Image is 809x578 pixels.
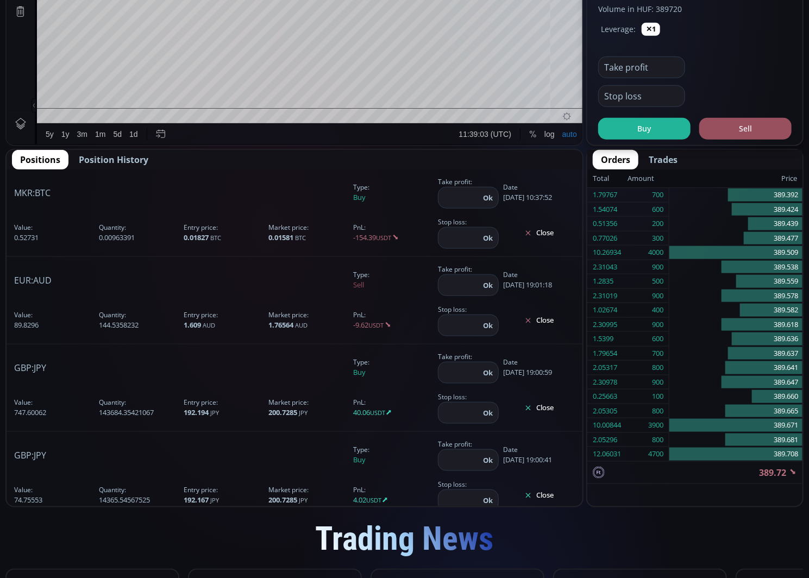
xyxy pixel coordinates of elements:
button: 11:39:03 (UTC) [449,420,509,441]
div: 400 [652,303,663,317]
small: JPY [299,496,308,504]
div: Amount [628,172,654,186]
b: 0.01827 [184,233,209,242]
div: 389.671 [669,418,802,433]
span: 747.60062 [12,393,97,423]
div: 390.748 [129,27,154,35]
div: EUR [35,25,54,35]
span: :JPY [14,449,46,462]
div: 1m [89,426,99,435]
button: Positions [12,150,68,169]
b: EUR [14,274,31,286]
span: Position History [79,153,148,166]
small: USDT [366,496,381,504]
div: 500 [652,274,663,288]
div: 900 [652,484,663,498]
button: Ok [480,319,496,331]
div: 900 [652,318,663,332]
span: :AUD [14,274,52,287]
span: -9.62 [351,306,436,335]
button: Sell [699,118,792,140]
button: Buy [598,118,691,140]
div: 800 [652,361,663,375]
span: Trading News [316,520,494,558]
div: Go to [146,420,163,441]
b: 192.194 [184,407,209,417]
span: 74.75553 [12,481,97,510]
span: :BTC [14,186,51,199]
div: Volume [35,39,59,47]
div: 391.394 [164,27,189,35]
div: Hide Drawings Toolbar [25,395,30,410]
div: 100 [652,389,663,404]
div: 1.5399 [593,332,613,346]
small: AUD [295,321,308,329]
small: JPY [210,409,219,417]
div: 900 [652,289,663,303]
span: [DATE] 10:37:52 [501,178,577,208]
button: Ok [480,454,496,466]
button: Ok [480,494,496,506]
div: 5y [39,426,47,435]
div: 0.51356 [593,217,617,231]
b: 192.167 [184,495,209,505]
div: 389.582 [669,303,802,318]
span: 0.52731 [12,218,97,248]
button: Close [503,224,575,242]
div: 389.681 [669,433,802,448]
label: Leverage: [601,23,636,35]
div: 389.665 [669,404,802,419]
button: Ok [480,367,496,379]
div: 389.636 [669,332,802,347]
div: 0.25663 [593,389,617,404]
div: −0.965 (−0.25%) [260,27,312,35]
div: Price [654,172,797,186]
div: 0.77026 [593,231,617,246]
div: 1.02674 [593,303,617,317]
div: 28.915K [63,39,89,47]
div: 389.477 [669,231,802,246]
small: AUD [203,321,215,329]
div: 389.424 [669,203,802,217]
button: Position History [71,150,156,169]
span: [DATE] 19:01:18 [501,266,577,295]
button: Ok [480,232,496,244]
div: 900 [652,260,663,274]
div: 389.618 [669,318,802,332]
b: 1.76564 [268,320,293,330]
button: Orders [593,150,638,169]
small: BTC [295,234,306,242]
div: D [92,6,98,15]
span: [DATE] 19:00:59 [501,353,577,382]
div: 1.79767 [593,188,617,202]
button: Close [503,399,575,417]
div: 389.660 [669,389,802,404]
div: 389.578 [669,289,802,304]
div: 1.79654 [593,347,617,361]
div: 700 [652,188,663,202]
div: 10.26934 [593,246,621,260]
div: 2.30995 [593,318,617,332]
div: 5d [107,426,116,435]
small: BTC [210,234,221,242]
button: ✕1 [642,23,660,36]
span: 0.00963391 [97,218,181,248]
span: 40.06 [351,393,436,423]
div: 389.647 [669,375,802,390]
div: Toggle Log Scale [534,420,552,441]
div: 2.30978 [593,375,617,389]
div: 1y [55,426,63,435]
div: Toggle Auto Scale [552,420,574,441]
b: MKR [14,187,33,199]
div: 389.371 [197,27,222,35]
span: 11:39:03 (UTC) [453,426,505,435]
b: 0.01581 [268,233,293,242]
div: 1.2835 [593,274,613,288]
div: 389.439 [669,217,802,231]
div: 600 [652,203,663,217]
div: L [192,27,197,35]
span: 14365.54567525 [97,481,181,510]
div: 3m [71,426,81,435]
div: 900 [652,375,663,389]
div: 2.05317 [593,361,617,375]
